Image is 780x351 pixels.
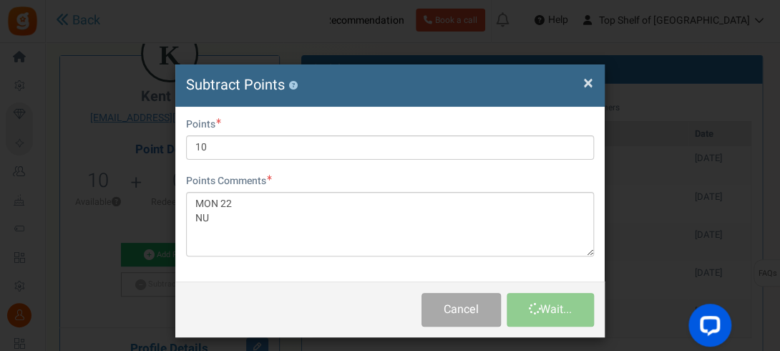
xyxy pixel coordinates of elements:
label: Points Comments [186,174,272,188]
h4: Subtract Points [186,75,594,96]
button: ? [288,81,298,90]
label: Points [186,117,221,132]
button: Cancel [421,293,501,327]
span: × [583,69,593,97]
